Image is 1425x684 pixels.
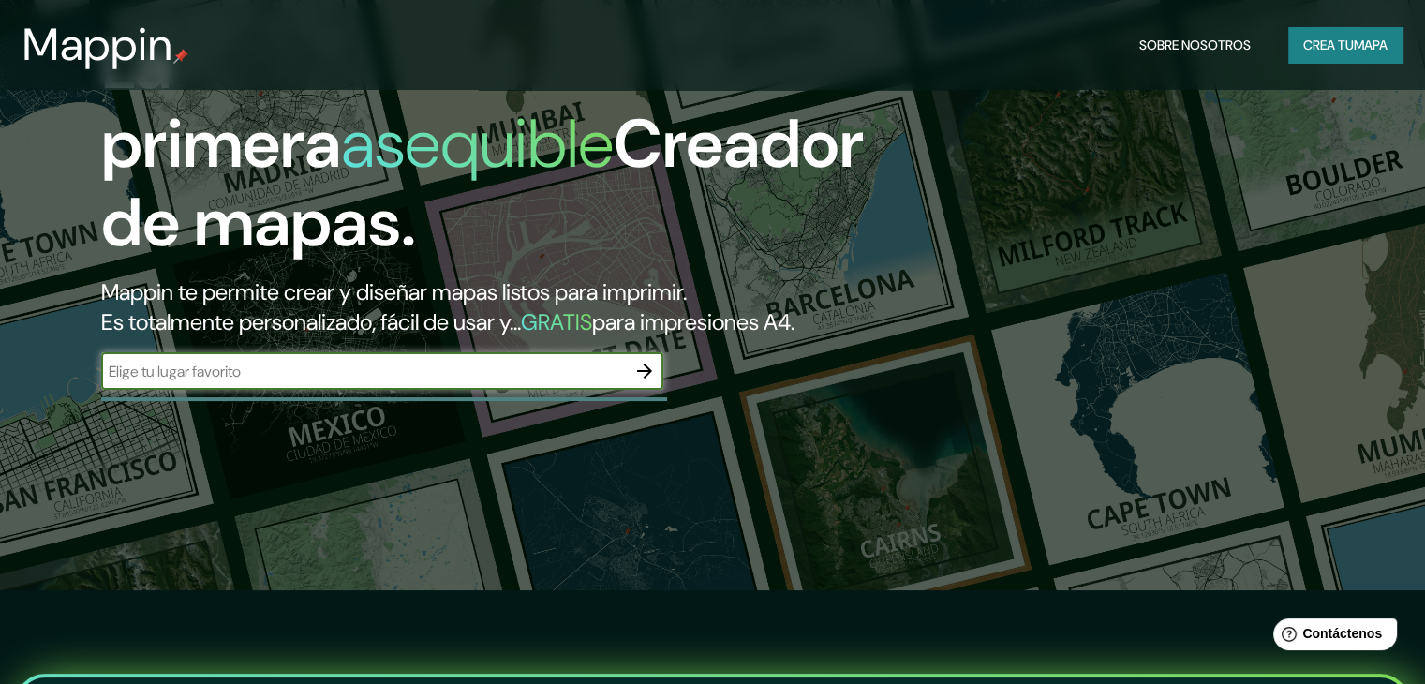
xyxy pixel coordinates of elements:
font: para impresiones A4. [592,307,794,336]
font: Es totalmente personalizado, fácil de usar y... [101,307,521,336]
font: Crea tu [1303,37,1354,53]
button: Crea tumapa [1288,27,1403,63]
input: Elige tu lugar favorito [101,361,626,382]
button: Sobre nosotros [1132,27,1258,63]
iframe: Lanzador de widgets de ayuda [1258,611,1404,663]
font: asequible [341,100,614,187]
font: La primera [101,22,341,187]
font: mapa [1354,37,1388,53]
font: GRATIS [521,307,592,336]
img: pin de mapeo [173,49,188,64]
font: Creador de mapas. [101,100,864,266]
font: Mappin [22,15,173,74]
font: Sobre nosotros [1139,37,1251,53]
font: Mappin te permite crear y diseñar mapas listos para imprimir. [101,277,687,306]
